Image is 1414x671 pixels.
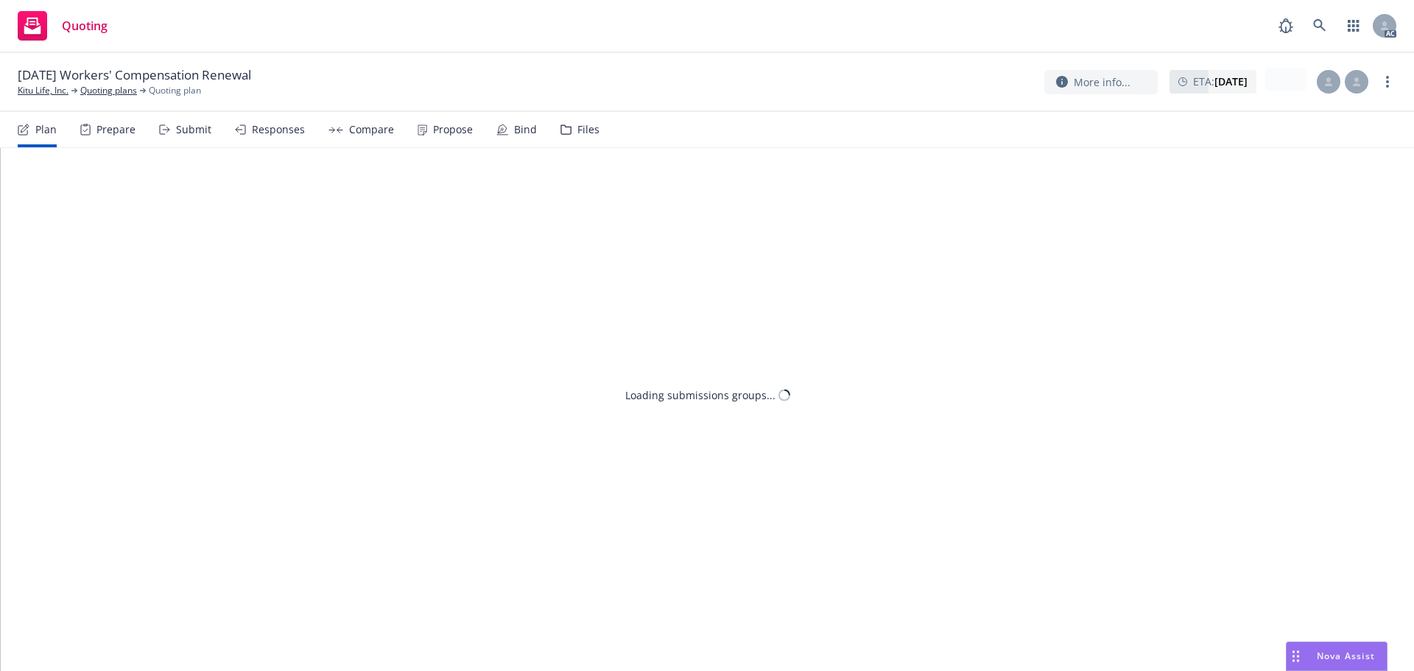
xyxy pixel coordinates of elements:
span: Nova Assist [1317,650,1375,662]
div: Prepare [96,124,136,136]
span: ETA : [1193,74,1248,89]
button: Nova Assist [1286,642,1387,671]
span: [DATE] Workers' Compensation Renewal [18,66,251,84]
a: Report a Bug [1271,11,1301,41]
div: Responses [252,124,305,136]
a: more [1379,73,1396,91]
span: More info... [1074,74,1130,90]
span: Quoting [62,20,108,32]
span: Quoting plan [149,84,201,97]
div: Plan [35,124,57,136]
a: Kitu Life, Inc. [18,84,68,97]
div: Files [577,124,599,136]
div: Propose [433,124,473,136]
div: Loading submissions groups... [625,387,775,403]
div: Drag to move [1287,642,1305,670]
div: Bind [514,124,537,136]
a: Switch app [1339,11,1368,41]
button: More info... [1044,70,1158,94]
strong: [DATE] [1214,74,1248,88]
a: Quoting [12,5,113,46]
a: Quoting plans [80,84,137,97]
div: Compare [349,124,394,136]
div: Submit [176,124,211,136]
a: Search [1305,11,1334,41]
